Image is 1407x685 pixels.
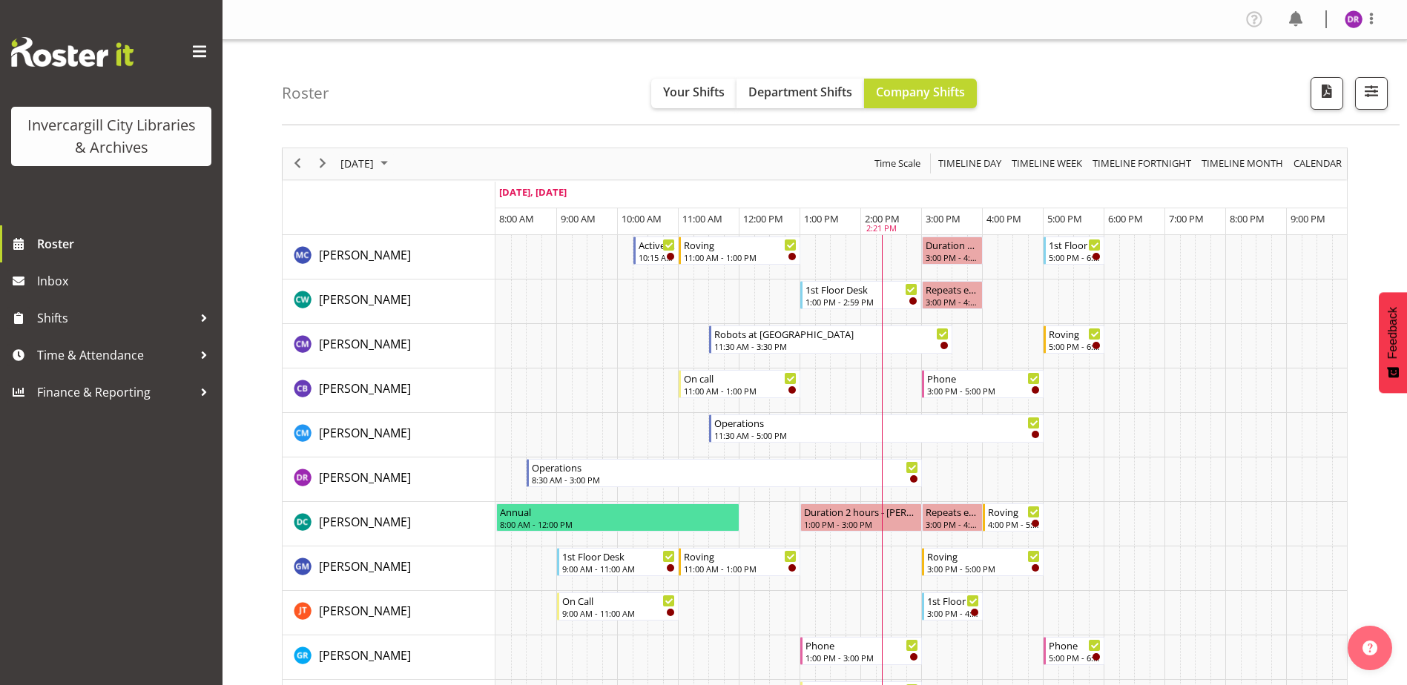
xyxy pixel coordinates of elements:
[873,154,922,173] span: Time Scale
[927,607,979,619] div: 3:00 PM - 4:00 PM
[679,236,800,265] div: Aurora Catu"s event - Roving Begin From Tuesday, September 30, 2025 at 11:00:00 AM GMT+13:00 Ends...
[1044,236,1104,265] div: Aurora Catu"s event - 1st Floor Desk Begin From Tuesday, September 30, 2025 at 5:00:00 PM GMT+13:...
[562,607,675,619] div: 9:00 AM - 11:00 AM
[926,296,979,308] div: 3:00 PM - 4:00 PM
[283,279,495,324] td: Catherine Wilson resource
[800,503,922,532] div: Donald Cunningham"s event - Duration 2 hours - Donald Cunningham Begin From Tuesday, September 30...
[1292,154,1343,173] span: calendar
[562,593,675,608] div: On Call
[926,518,979,530] div: 3:00 PM - 4:00 PM
[319,557,411,575] a: [PERSON_NAME]
[679,370,800,398] div: Chris Broad"s event - On call Begin From Tuesday, September 30, 2025 at 11:00:00 AM GMT+13:00 End...
[288,154,308,173] button: Previous
[1049,237,1101,252] div: 1st Floor Desk
[663,84,725,100] span: Your Shifts
[282,85,329,102] h4: Roster
[319,646,411,664] a: [PERSON_NAME]
[283,457,495,502] td: Debra Robinson resource
[926,237,979,252] div: Duration 1 hours - [PERSON_NAME]
[805,296,917,308] div: 1:00 PM - 2:59 PM
[684,237,797,252] div: Roving
[338,154,395,173] button: September 2025
[1291,212,1325,225] span: 9:00 PM
[927,371,1040,385] div: Phone
[1362,641,1377,655] img: help-xxl-2.png
[684,371,797,385] div: On call
[1047,212,1082,225] span: 5:00 PM
[557,592,679,621] div: Glen Tomlinson"s event - On Call Begin From Tuesday, September 30, 2025 at 9:00:00 AM GMT+13:00 E...
[805,652,918,664] div: 1:00 PM - 3:00 PM
[684,251,797,263] div: 11:00 AM - 1:00 PM
[283,591,495,635] td: Glen Tomlinson resource
[926,212,960,225] span: 3:00 PM
[319,291,411,308] a: [PERSON_NAME]
[1049,340,1101,352] div: 5:00 PM - 6:00 PM
[714,326,949,341] div: Robots at [GEOGRAPHIC_DATA]
[285,148,310,179] div: previous period
[872,154,923,173] button: Time Scale
[339,154,375,173] span: [DATE]
[310,148,335,179] div: next period
[319,336,411,352] span: [PERSON_NAME]
[927,385,1040,397] div: 3:00 PM - 5:00 PM
[319,246,411,264] a: [PERSON_NAME]
[926,282,979,297] div: Repeats every [DATE] - [PERSON_NAME]
[922,236,983,265] div: Aurora Catu"s event - Duration 1 hours - Aurora Catu Begin From Tuesday, September 30, 2025 at 3:...
[527,459,922,487] div: Debra Robinson"s event - Operations Begin From Tuesday, September 30, 2025 at 8:30:00 AM GMT+13:0...
[1010,154,1084,173] span: Timeline Week
[37,344,193,366] span: Time & Attendance
[684,385,797,397] div: 11:00 AM - 1:00 PM
[633,236,679,265] div: Aurora Catu"s event - Active Rhyming Begin From Tuesday, September 30, 2025 at 10:15:00 AM GMT+13...
[866,222,897,235] div: 2:21 PM
[1311,77,1343,110] button: Download a PDF of the roster for the current day
[319,380,411,397] a: [PERSON_NAME]
[805,638,918,652] div: Phone
[1049,251,1101,263] div: 5:00 PM - 6:00 PM
[319,247,411,263] span: [PERSON_NAME]
[500,518,736,530] div: 8:00 AM - 12:00 PM
[1049,638,1101,652] div: Phone
[1386,307,1400,359] span: Feedback
[684,549,797,563] div: Roving
[1355,77,1388,110] button: Filter Shifts
[927,549,1040,563] div: Roving
[805,282,917,297] div: 1st Floor Desk
[937,154,1003,173] span: Timeline Day
[1169,212,1204,225] span: 7:00 PM
[639,251,676,263] div: 10:15 AM - 11:00 AM
[1200,154,1285,173] span: Timeline Month
[1199,154,1286,173] button: Timeline Month
[37,307,193,329] span: Shifts
[709,414,1044,443] div: Cindy Mulrooney"s event - Operations Begin From Tuesday, September 30, 2025 at 11:30:00 AM GMT+13...
[988,518,1040,530] div: 4:00 PM - 5:00 PM
[922,548,1044,576] div: Gabriel McKay Smith"s event - Roving Begin From Tuesday, September 30, 2025 at 3:00:00 PM GMT+13:...
[922,592,983,621] div: Glen Tomlinson"s event - 1st Floor Desk Begin From Tuesday, September 30, 2025 at 3:00:00 PM GMT+...
[639,237,676,252] div: Active Rhyming
[865,212,900,225] span: 2:00 PM
[864,79,977,108] button: Company Shifts
[319,425,411,441] span: [PERSON_NAME]
[922,503,983,532] div: Donald Cunningham"s event - Repeats every tuesday - Donald Cunningham Begin From Tuesday, Septemb...
[1108,212,1143,225] span: 6:00 PM
[557,548,679,576] div: Gabriel McKay Smith"s event - 1st Floor Desk Begin From Tuesday, September 30, 2025 at 9:00:00 AM...
[319,513,411,531] a: [PERSON_NAME]
[1345,10,1362,28] img: debra-robinson11655.jpg
[709,325,952,354] div: Chamique Mamolo"s event - Robots at St Patricks Begin From Tuesday, September 30, 2025 at 11:30:0...
[983,503,1044,532] div: Donald Cunningham"s event - Roving Begin From Tuesday, September 30, 2025 at 4:00:00 PM GMT+13:00...
[684,563,797,575] div: 11:00 AM - 1:00 PM
[1291,154,1345,173] button: Month
[804,212,839,225] span: 1:00 PM
[927,563,1040,575] div: 3:00 PM - 5:00 PM
[319,469,411,486] a: [PERSON_NAME]
[496,503,739,532] div: Donald Cunningham"s event - Annual Begin From Tuesday, September 30, 2025 at 8:00:00 AM GMT+13:00...
[804,504,918,519] div: Duration 2 hours - [PERSON_NAME]
[1044,325,1104,354] div: Chamique Mamolo"s event - Roving Begin From Tuesday, September 30, 2025 at 5:00:00 PM GMT+13:00 E...
[532,460,918,474] div: Operations
[743,212,783,225] span: 12:00 PM
[283,368,495,413] td: Chris Broad resource
[927,593,979,608] div: 1st Floor Desk
[319,424,411,442] a: [PERSON_NAME]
